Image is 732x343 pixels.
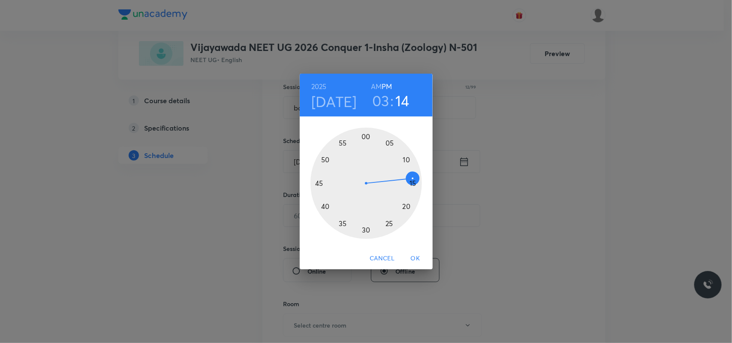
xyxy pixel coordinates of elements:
span: Cancel [370,253,395,264]
button: AM [371,81,382,92]
button: 2025 [311,81,327,92]
button: PM [382,81,392,92]
button: 03 [372,92,389,110]
button: Cancel [366,251,398,266]
button: [DATE] [311,92,357,110]
h3: : [390,92,394,110]
button: OK [402,251,429,266]
span: OK [405,253,426,264]
button: 14 [395,92,410,110]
